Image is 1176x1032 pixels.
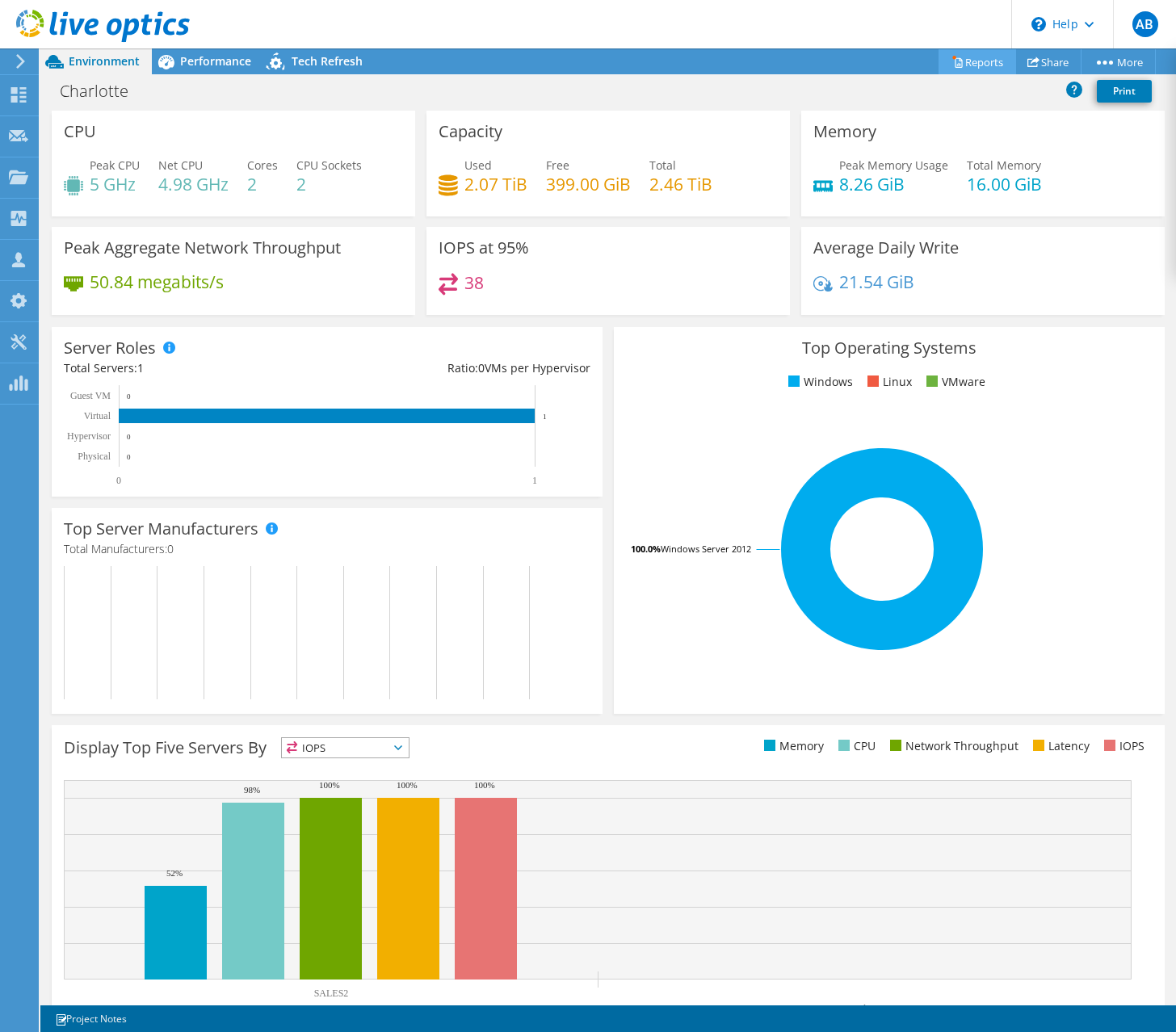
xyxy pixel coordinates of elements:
div: Ratio: VMs per Hypervisor [327,359,590,377]
li: Windows [784,373,853,391]
span: Peak Memory Usage [839,157,948,173]
text: 52% [166,868,183,878]
span: Peak CPU [90,157,140,173]
span: Net CPU [158,157,203,173]
tspan: Windows Server 2012 [661,543,751,555]
a: Print [1097,80,1152,103]
text: 0 [127,433,131,441]
h3: Capacity [439,123,502,141]
a: Reports [939,49,1016,74]
h4: 2 [247,175,278,193]
text: 100% [319,780,340,790]
h4: 2 [296,175,362,193]
a: Project Notes [44,1009,138,1029]
h3: Server Roles [64,339,156,357]
text: 1 [532,475,537,486]
span: AB [1132,11,1158,37]
li: VMware [922,373,985,391]
h3: IOPS at 95% [439,239,529,257]
text: Guest VM [70,390,111,401]
li: IOPS [1100,737,1144,755]
li: Memory [760,737,824,755]
h4: 2.46 TiB [649,175,712,193]
span: 1 [137,360,144,375]
span: Performance [180,53,251,69]
h4: 399.00 GiB [546,175,631,193]
li: CPU [834,737,876,755]
text: Hypervisor [67,430,111,442]
li: Network Throughput [886,737,1018,755]
h4: 2.07 TiB [464,175,527,193]
h4: 21.54 GiB [839,273,914,291]
text: Physical [78,451,111,462]
a: Share [1015,49,1081,74]
span: Total Memory [967,157,1041,173]
svg: \n [1031,17,1046,31]
text: Other [854,1003,876,1014]
span: 0 [167,541,174,556]
text: 1 [543,413,547,421]
h3: CPU [64,123,96,141]
text: 100% [397,780,418,790]
h3: Top Server Manufacturers [64,520,258,538]
text: 0 [127,453,131,461]
text: 98% [244,785,260,795]
span: Total [649,157,676,173]
text: Virtual [84,410,111,422]
span: Used [464,157,492,173]
span: IOPS [282,738,409,757]
text: SALES2 [314,988,349,999]
li: Linux [863,373,912,391]
h4: 4.98 GHz [158,175,229,193]
text: 100% [474,780,495,790]
div: Total Servers: [64,359,327,377]
text: 0 [116,475,121,486]
h4: 38 [464,274,484,292]
h1: Charlotte [52,82,153,100]
tspan: 100.0% [631,543,661,555]
h4: Total Manufacturers: [64,540,590,558]
h3: Average Daily Write [813,239,959,257]
span: Free [546,157,569,173]
span: 0 [478,360,485,375]
span: CPU Sockets [296,157,362,173]
h3: Memory [813,123,876,141]
a: More [1081,49,1156,74]
li: Latency [1029,737,1090,755]
h4: 8.26 GiB [839,175,948,193]
span: Environment [69,53,140,69]
h4: 5 GHz [90,175,140,193]
h3: Top Operating Systems [626,339,1153,357]
h4: 16.00 GiB [967,175,1042,193]
span: Tech Refresh [292,53,363,69]
h4: 50.84 megabits/s [90,273,224,291]
h3: Peak Aggregate Network Throughput [64,239,341,257]
span: Cores [247,157,278,173]
text: 0 [127,392,131,401]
